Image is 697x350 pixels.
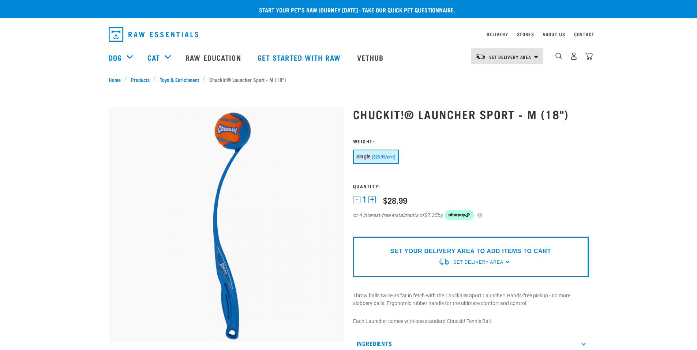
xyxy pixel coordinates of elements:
[362,196,367,203] span: 1
[555,53,562,60] img: home-icon-1@2x.png
[543,33,565,35] a: About Us
[383,196,407,205] div: $28.99
[445,210,474,220] img: Afterpay
[109,76,125,83] a: Home
[127,76,153,83] a: Products
[356,154,371,159] span: Single
[476,53,486,60] img: van-moving.png
[353,108,589,121] h1: Chuckit!® Launcher Sport - M (18")
[368,196,376,203] button: +
[424,211,437,219] span: $7.25
[487,33,508,35] a: Delivery
[178,43,250,72] a: Raw Education
[147,52,160,63] a: Cat
[353,292,589,307] p: Throw balls twice as far in fetch with the Chuckit!® Sport Launcher! Hands-free pickup - no more ...
[453,260,503,265] span: Set Delivery Area
[353,210,589,220] div: or 4 interest-free instalments of by
[109,52,122,63] a: Dog
[156,76,203,83] a: Toys & Enrichment
[585,52,593,60] img: home-icon@2x.png
[109,27,198,42] img: Raw Essentials Logo
[353,196,360,203] button: -
[570,52,578,60] img: user.png
[350,43,393,72] a: Vethub
[362,8,455,11] a: take our quick pet questionnaire.
[353,317,589,325] p: Each Launcher comes with one standard Chuckit! Tennis Ball.
[353,183,589,189] h3: Quantity:
[103,24,595,45] nav: dropdown navigation
[372,155,396,159] span: ($28.99/unit)
[574,33,595,35] a: Contact
[109,107,344,343] img: Bb5c5226 acd4 4c0e 81f5 c383e1e1d35b 1 35d3d51dffbaba34a78f507489e2669f
[353,138,589,144] h3: Weight:
[489,56,532,58] span: Set Delivery Area
[250,43,350,72] a: Get started with Raw
[517,33,534,35] a: Stores
[438,258,450,266] img: van-moving.png
[109,76,589,83] nav: breadcrumbs
[390,247,551,256] p: SET YOUR DELIVERY AREA TO ADD ITEMS TO CART
[353,150,399,164] button: Single ($28.99/unit)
